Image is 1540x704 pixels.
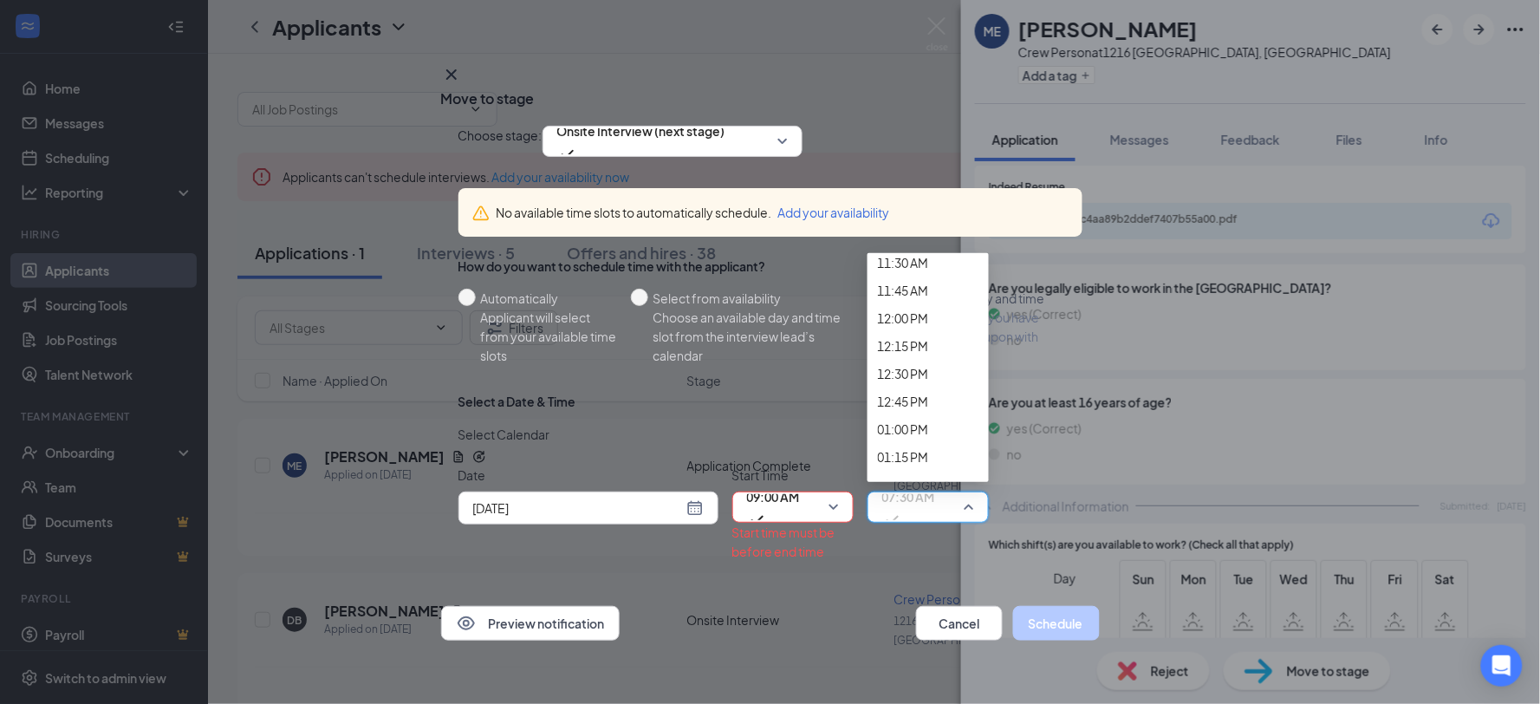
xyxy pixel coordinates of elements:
span: Start Time [732,466,854,485]
span: 12:00 PM [878,309,929,328]
span: 12:15 PM [878,336,929,355]
span: Onsite Interview (next stage) [557,118,725,144]
div: Start time must be before end time [732,523,854,561]
button: Close [441,64,462,85]
svg: Cross [441,64,462,85]
span: Select Calendar [458,425,550,444]
span: 07:30 AM [882,484,935,510]
button: Add your availability [778,203,890,222]
div: Open Intercom Messenger [1481,645,1523,687]
button: Cancel [916,606,1003,641]
span: 12:45 PM [878,392,929,411]
div: Select from availability [653,289,859,308]
span: Date [458,466,718,485]
span: 01:15 PM [878,447,929,466]
svg: Checkmark [747,510,768,531]
div: Automatically [481,289,617,308]
span: Choose stage: [458,126,543,157]
span: 01:30 PM [878,475,929,494]
div: Applicant will select from your available time slots [481,308,617,365]
h3: Move to stage [441,89,535,108]
span: 12:30 PM [878,364,929,383]
div: No available time slots to automatically schedule. [497,203,1069,222]
span: 09:00 AM [747,484,800,510]
div: Select a Date & Time [458,393,576,410]
span: 11:45 AM [878,281,929,300]
svg: Checkmark [557,144,578,165]
svg: Eye [456,613,477,634]
input: Aug 28, 2025 [473,499,683,518]
svg: Checkmark [882,510,903,531]
div: Choose an available day and time slot from the interview lead’s calendar [653,308,859,365]
svg: Warning [472,205,490,222]
button: Schedule [1013,606,1100,641]
div: How do you want to schedule time with the applicant? [458,257,1082,275]
span: 01:00 PM [878,420,929,439]
button: EyePreview notification [441,606,620,641]
span: 11:30 AM [878,253,929,272]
